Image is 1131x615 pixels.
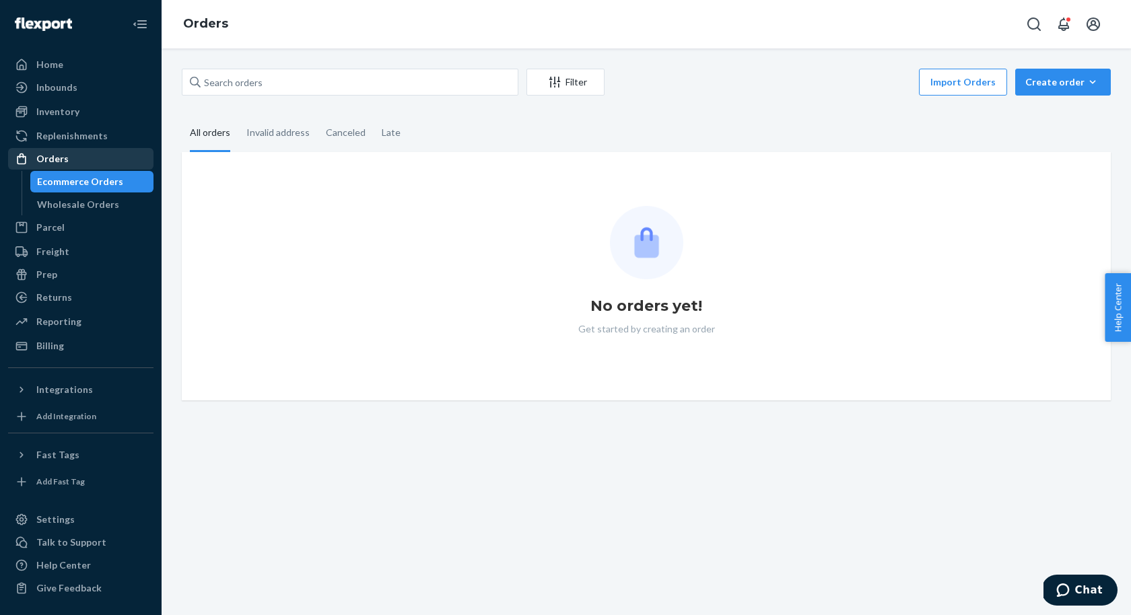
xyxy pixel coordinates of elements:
[527,75,604,89] div: Filter
[36,448,79,462] div: Fast Tags
[182,69,518,96] input: Search orders
[578,322,715,336] p: Get started by creating an order
[326,115,366,150] div: Canceled
[1015,69,1111,96] button: Create order
[8,406,153,427] a: Add Integration
[30,194,154,215] a: Wholesale Orders
[8,101,153,122] a: Inventory
[36,268,57,281] div: Prep
[8,54,153,75] a: Home
[36,152,69,166] div: Orders
[37,198,119,211] div: Wholesale Orders
[36,339,64,353] div: Billing
[36,558,91,572] div: Help Center
[610,206,683,279] img: Empty list
[382,115,401,150] div: Late
[36,536,106,549] div: Talk to Support
[1050,11,1077,38] button: Open notifications
[36,221,65,234] div: Parcel
[30,171,154,192] a: Ecommerce Orders
[172,5,239,44] ol: breadcrumbs
[1025,75,1101,89] div: Create order
[15,17,72,31] img: Flexport logo
[183,16,228,31] a: Orders
[1021,11,1048,38] button: Open Search Box
[36,129,108,143] div: Replenishments
[1105,273,1131,342] button: Help Center
[36,513,75,526] div: Settings
[8,509,153,530] a: Settings
[8,148,153,170] a: Orders
[1080,11,1107,38] button: Open account menu
[8,444,153,466] button: Fast Tags
[127,11,153,38] button: Close Navigation
[8,311,153,332] a: Reporting
[8,577,153,599] button: Give Feedback
[36,476,85,487] div: Add Fast Tag
[919,69,1007,96] button: Import Orders
[36,383,93,396] div: Integrations
[590,295,702,317] h1: No orders yet!
[8,379,153,400] button: Integrations
[36,291,72,304] div: Returns
[8,287,153,308] a: Returns
[1043,575,1118,608] iframe: Opens a widget where you can chat to one of our agents
[8,532,153,553] button: Talk to Support
[8,217,153,238] a: Parcel
[36,245,69,258] div: Freight
[8,471,153,493] a: Add Fast Tag
[36,315,81,328] div: Reporting
[190,115,230,152] div: All orders
[526,69,605,96] button: Filter
[36,105,79,118] div: Inventory
[8,77,153,98] a: Inbounds
[8,554,153,576] a: Help Center
[8,264,153,285] a: Prep
[36,410,96,422] div: Add Integration
[8,125,153,147] a: Replenishments
[8,335,153,357] a: Billing
[37,175,123,188] div: Ecommerce Orders
[36,581,102,595] div: Give Feedback
[36,58,63,71] div: Home
[36,81,77,94] div: Inbounds
[8,241,153,262] a: Freight
[246,115,310,150] div: Invalid address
